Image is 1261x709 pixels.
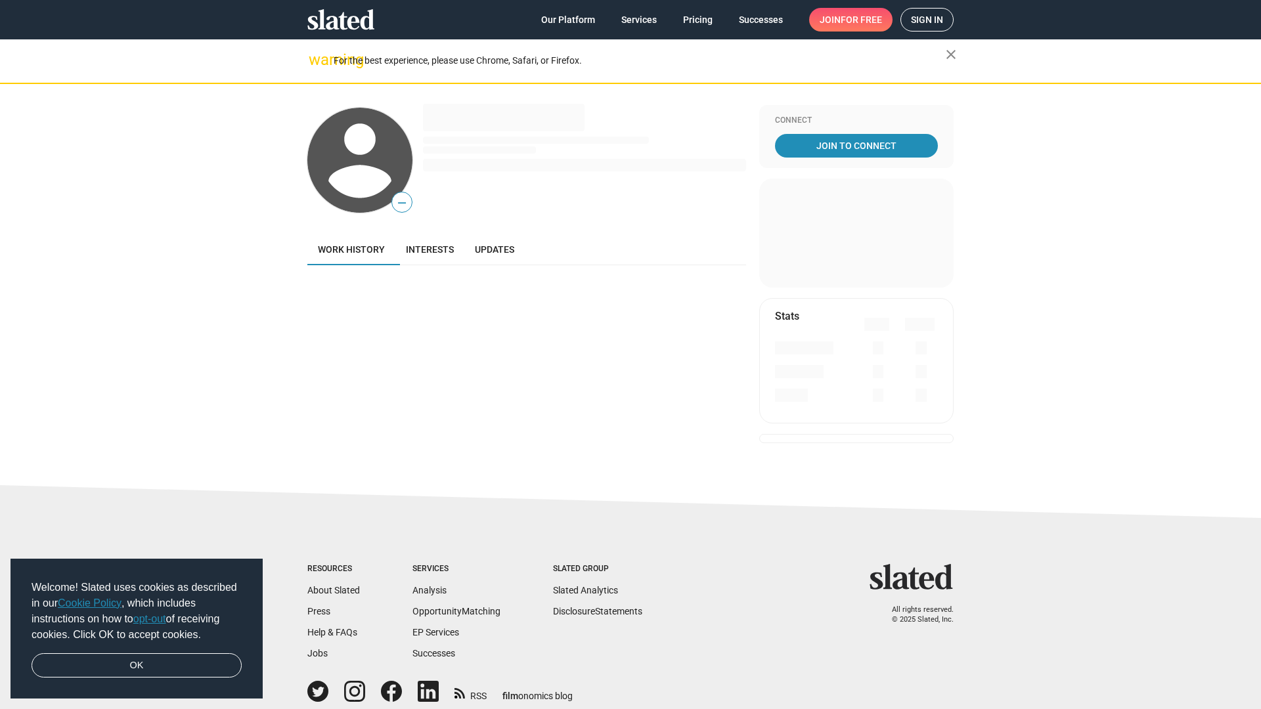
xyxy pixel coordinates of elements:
[475,244,514,255] span: Updates
[318,244,385,255] span: Work history
[11,559,263,699] div: cookieconsent
[307,648,328,658] a: Jobs
[502,691,518,701] span: film
[820,8,882,32] span: Join
[841,8,882,32] span: for free
[778,134,935,158] span: Join To Connect
[307,627,357,637] a: Help & FAQs
[775,134,938,158] a: Join To Connect
[900,8,954,32] a: Sign in
[412,606,500,616] a: OpportunityMatching
[412,564,500,574] div: Services
[878,605,954,624] p: All rights reserved. © 2025 Slated, Inc.
[392,194,412,211] span: —
[775,116,938,126] div: Connect
[553,564,642,574] div: Slated Group
[406,244,454,255] span: Interests
[531,8,606,32] a: Our Platform
[454,682,487,702] a: RSS
[307,585,360,595] a: About Slated
[32,653,242,678] a: dismiss cookie message
[673,8,723,32] a: Pricing
[739,8,783,32] span: Successes
[541,8,595,32] span: Our Platform
[502,679,573,702] a: filmonomics blog
[809,8,893,32] a: Joinfor free
[775,309,799,323] mat-card-title: Stats
[553,606,642,616] a: DisclosureStatements
[683,8,713,32] span: Pricing
[307,564,360,574] div: Resources
[58,597,122,609] a: Cookie Policy
[133,613,166,624] a: opt-out
[307,606,330,616] a: Press
[553,585,618,595] a: Slated Analytics
[334,52,946,70] div: For the best experience, please use Chrome, Safari, or Firefox.
[943,47,959,62] mat-icon: close
[611,8,667,32] a: Services
[412,627,459,637] a: EP Services
[464,234,525,265] a: Updates
[307,234,395,265] a: Work history
[412,585,447,595] a: Analysis
[32,580,242,643] span: Welcome! Slated uses cookies as described in our , which includes instructions on how to of recei...
[621,8,657,32] span: Services
[309,52,324,68] mat-icon: warning
[728,8,793,32] a: Successes
[412,648,455,658] a: Successes
[395,234,464,265] a: Interests
[911,9,943,31] span: Sign in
